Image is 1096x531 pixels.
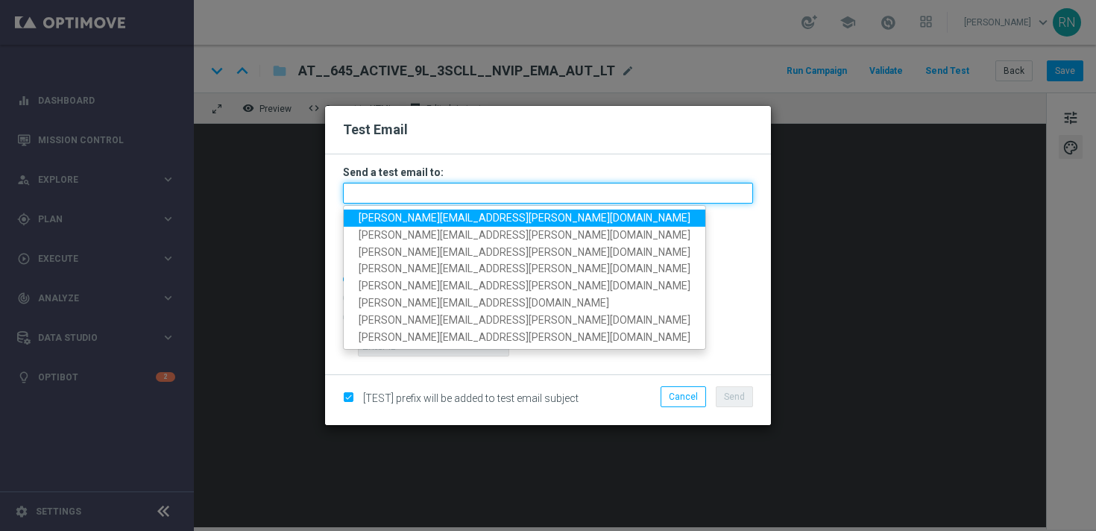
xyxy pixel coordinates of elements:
button: Send [716,386,753,407]
a: [PERSON_NAME][EMAIL_ADDRESS][PERSON_NAME][DOMAIN_NAME] [344,328,705,345]
a: [PERSON_NAME][EMAIL_ADDRESS][PERSON_NAME][DOMAIN_NAME] [344,312,705,329]
a: [PERSON_NAME][EMAIL_ADDRESS][DOMAIN_NAME] [344,295,705,312]
span: [PERSON_NAME][EMAIL_ADDRESS][PERSON_NAME][DOMAIN_NAME] [359,314,690,326]
a: [PERSON_NAME][EMAIL_ADDRESS][PERSON_NAME][DOMAIN_NAME] [344,243,705,260]
span: [PERSON_NAME][EMAIL_ADDRESS][DOMAIN_NAME] [359,297,609,309]
span: [PERSON_NAME][EMAIL_ADDRESS][PERSON_NAME][DOMAIN_NAME] [359,229,690,241]
a: [PERSON_NAME][EMAIL_ADDRESS][PERSON_NAME][DOMAIN_NAME] [344,210,705,227]
span: Send [724,392,745,402]
span: [PERSON_NAME][EMAIL_ADDRESS][PERSON_NAME][DOMAIN_NAME] [359,245,690,257]
h3: Send a test email to: [343,166,753,179]
span: [TEST] prefix will be added to test email subject [363,392,579,404]
span: [PERSON_NAME][EMAIL_ADDRESS][PERSON_NAME][DOMAIN_NAME] [359,330,690,342]
span: [PERSON_NAME][EMAIL_ADDRESS][PERSON_NAME][DOMAIN_NAME] [359,263,690,274]
a: [PERSON_NAME][EMAIL_ADDRESS][PERSON_NAME][DOMAIN_NAME] [344,227,705,244]
a: [PERSON_NAME][EMAIL_ADDRESS][PERSON_NAME][DOMAIN_NAME] [344,277,705,295]
button: Cancel [661,386,706,407]
span: [PERSON_NAME][EMAIL_ADDRESS][PERSON_NAME][DOMAIN_NAME] [359,212,690,224]
a: [PERSON_NAME][EMAIL_ADDRESS][PERSON_NAME][DOMAIN_NAME] [344,260,705,277]
h2: Test Email [343,121,753,139]
span: [PERSON_NAME][EMAIL_ADDRESS][PERSON_NAME][DOMAIN_NAME] [359,280,690,292]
